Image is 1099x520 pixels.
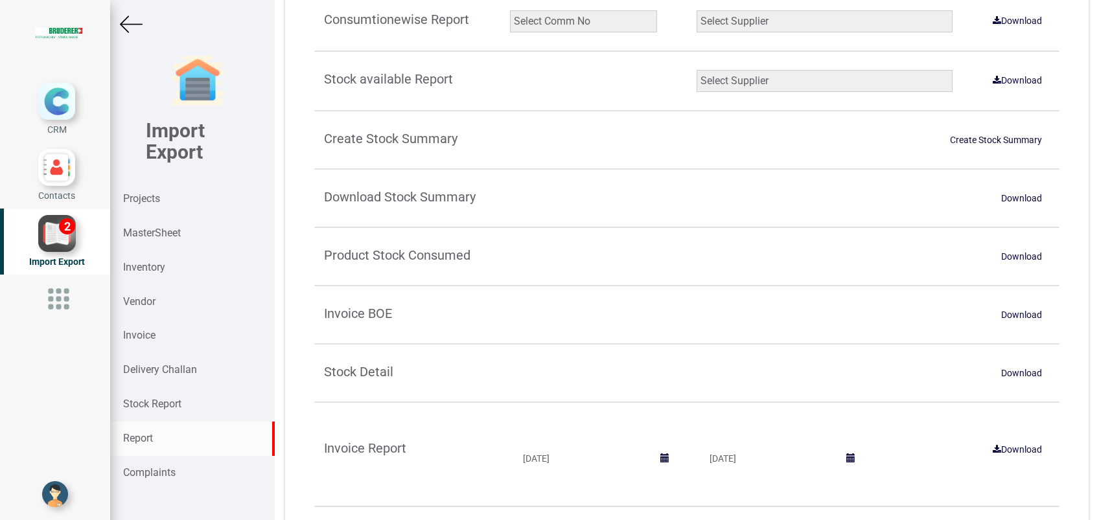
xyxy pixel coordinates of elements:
strong: Product Stock Consumed [324,247,470,263]
strong: Stock Detail [324,364,393,379]
a: Download [985,439,1050,460]
strong: Invoice [123,329,156,341]
strong: Projects [123,192,160,205]
strong: Invoice BOE [324,306,392,321]
strong: Vendor [123,295,156,308]
b: Import Export [146,119,205,163]
div: 2 [59,218,75,234]
strong: Stock Report [123,398,181,410]
strong: Delivery Challan [123,363,197,376]
button: Download [985,70,1050,91]
span: Contacts [38,190,75,201]
strong: Download Stock Summary [324,189,476,205]
strong: Consumtionewise Report [324,12,469,27]
a: Download [993,304,1050,325]
strong: Stock available Report [324,71,453,87]
strong: MasterSheet [123,227,181,239]
strong: Create Stock Summary [324,131,457,146]
strong: Invoice Report [324,440,406,456]
button: Create Stock Summary [942,130,1050,150]
a: Download [993,363,1050,383]
a: Download [993,188,1050,209]
span: Import Export [29,256,85,267]
input: Ending Date [697,439,838,478]
img: garage-closed.png [172,55,224,107]
strong: Complaints [123,466,176,479]
button: Download [985,10,1050,31]
strong: Report [123,432,153,444]
input: Starting Date [510,439,651,478]
a: Download [993,246,1050,267]
strong: Inventory [123,261,165,273]
span: CRM [47,124,67,135]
